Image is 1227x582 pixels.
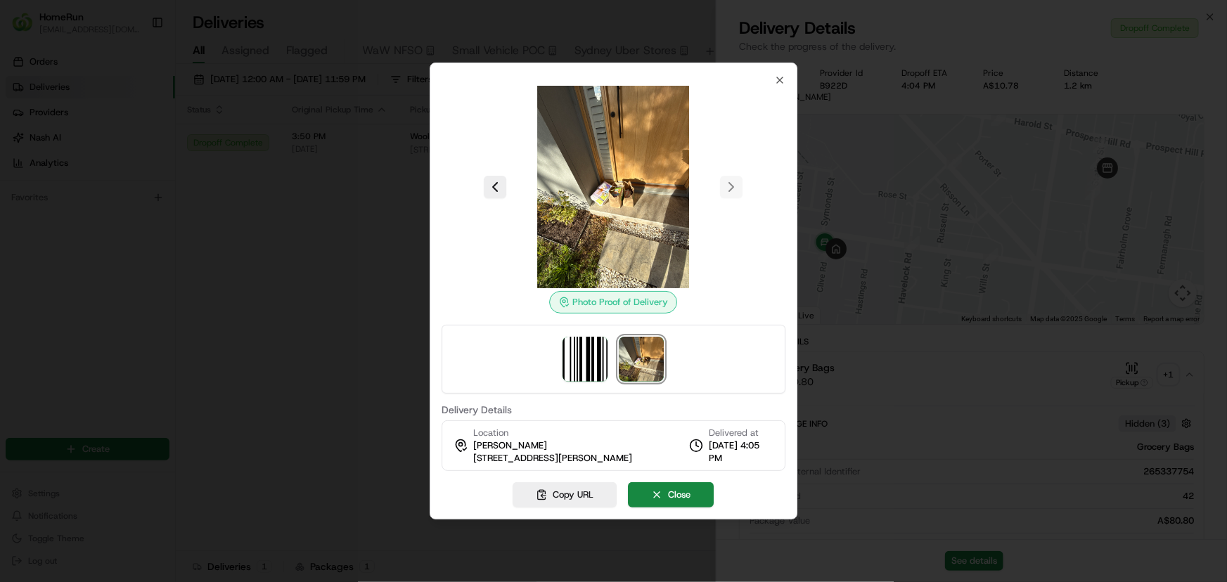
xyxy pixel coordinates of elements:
img: photo_proof_of_delivery image [513,86,715,288]
div: Photo Proof of Delivery [550,291,678,313]
label: Delivery Details [442,405,786,415]
span: [STREET_ADDRESS][PERSON_NAME] [473,452,632,465]
img: barcode_scan_on_pickup image [563,337,608,382]
span: Location [473,427,508,439]
button: Close [629,482,714,507]
button: Copy URL [513,482,617,507]
span: [PERSON_NAME] [473,439,547,452]
span: [DATE] 4:05 PM [709,439,773,465]
img: photo_proof_of_delivery image [619,337,664,382]
span: Delivered at [709,427,773,439]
